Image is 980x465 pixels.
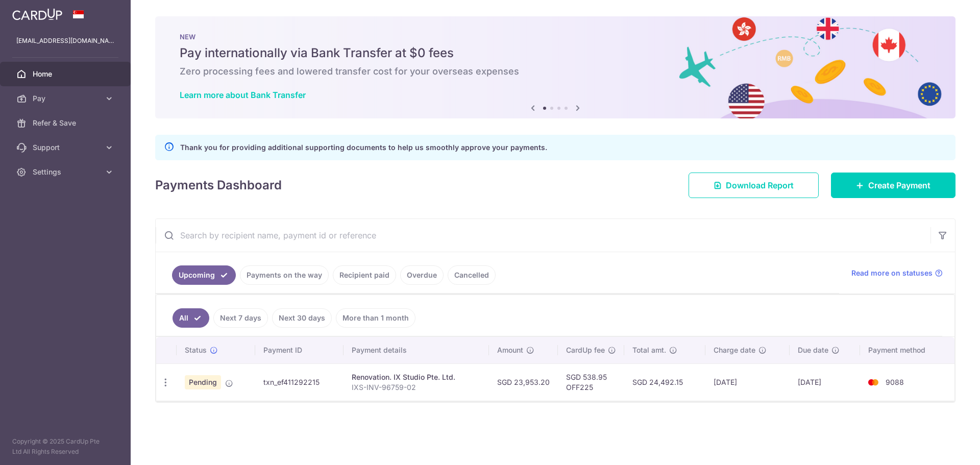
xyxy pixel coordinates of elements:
span: 9088 [886,378,904,386]
img: CardUp [12,8,62,20]
span: Create Payment [868,179,930,191]
th: Payment method [860,337,954,363]
span: Total amt. [632,345,666,355]
span: Due date [798,345,828,355]
th: Payment ID [255,337,343,363]
a: Cancelled [448,265,496,285]
span: Read more on statuses [851,268,933,278]
td: [DATE] [790,363,860,401]
td: [DATE] [705,363,790,401]
div: Renovation. IX Studio Pte. Ltd. [352,372,481,382]
input: Search by recipient name, payment id or reference [156,219,930,252]
span: Amount [497,345,523,355]
a: All [173,308,209,328]
h6: Zero processing fees and lowered transfer cost for your overseas expenses [180,65,931,78]
span: Pay [33,93,100,104]
td: SGD 538.95 OFF225 [558,363,624,401]
span: Support [33,142,100,153]
a: Download Report [689,173,819,198]
td: SGD 24,492.15 [624,363,705,401]
span: Download Report [726,179,794,191]
p: Thank you for providing additional supporting documents to help us smoothly approve your payments. [180,141,547,154]
p: NEW [180,33,931,41]
span: Charge date [714,345,755,355]
th: Payment details [344,337,489,363]
span: Refer & Save [33,118,100,128]
p: IXS-INV-96759-02 [352,382,481,393]
a: Recipient paid [333,265,396,285]
td: txn_ef411292215 [255,363,343,401]
span: CardUp fee [566,345,605,355]
span: Settings [33,167,100,177]
img: Bank Card [863,376,884,388]
td: SGD 23,953.20 [489,363,558,401]
h4: Payments Dashboard [155,176,282,194]
p: [EMAIL_ADDRESS][DOMAIN_NAME] [16,36,114,46]
a: Next 30 days [272,308,332,328]
a: Learn more about Bank Transfer [180,90,306,100]
iframe: Opens a widget where you can find more information [915,434,970,460]
a: Payments on the way [240,265,329,285]
span: Home [33,69,100,79]
a: More than 1 month [336,308,415,328]
a: Create Payment [831,173,955,198]
span: Pending [185,375,221,389]
h5: Pay internationally via Bank Transfer at $0 fees [180,45,931,61]
img: Bank transfer banner [155,16,955,118]
a: Upcoming [172,265,236,285]
a: Overdue [400,265,444,285]
span: Status [185,345,207,355]
a: Next 7 days [213,308,268,328]
a: Read more on statuses [851,268,943,278]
